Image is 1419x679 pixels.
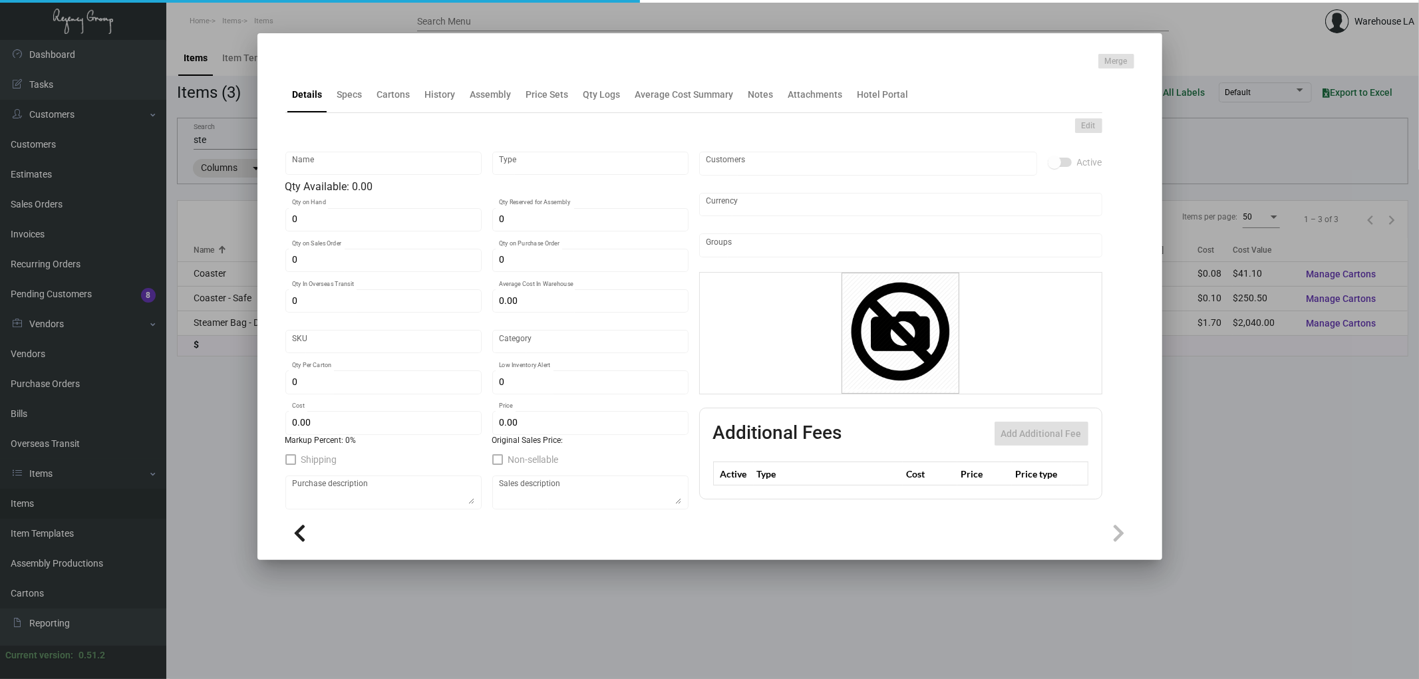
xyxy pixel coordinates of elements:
h2: Additional Fees [713,422,842,446]
div: Notes [748,88,774,102]
div: Cartons [377,88,410,102]
span: Edit [1082,120,1096,132]
button: Edit [1075,118,1102,133]
div: Price Sets [526,88,569,102]
div: Specs [337,88,363,102]
span: Add Additional Fee [1001,428,1082,439]
th: Price type [1012,462,1072,485]
span: Active [1077,154,1102,170]
input: Add new.. [706,240,1095,251]
span: Merge [1105,56,1128,67]
div: Qty Logs [583,88,621,102]
button: Merge [1098,54,1134,68]
span: Non-sellable [508,452,559,468]
th: Cost [903,462,957,485]
th: Active [713,462,754,485]
div: History [425,88,456,102]
div: Assembly [470,88,512,102]
input: Add new.. [706,158,1030,169]
button: Add Additional Fee [995,422,1088,446]
span: Shipping [301,452,337,468]
div: Hotel Portal [858,88,909,102]
div: Attachments [788,88,843,102]
th: Type [754,462,903,485]
div: Details [293,88,323,102]
div: Average Cost Summary [635,88,734,102]
div: Current version: [5,648,73,662]
div: 0.51.2 [79,648,105,662]
th: Price [957,462,1012,485]
div: Qty Available: 0.00 [285,179,689,195]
